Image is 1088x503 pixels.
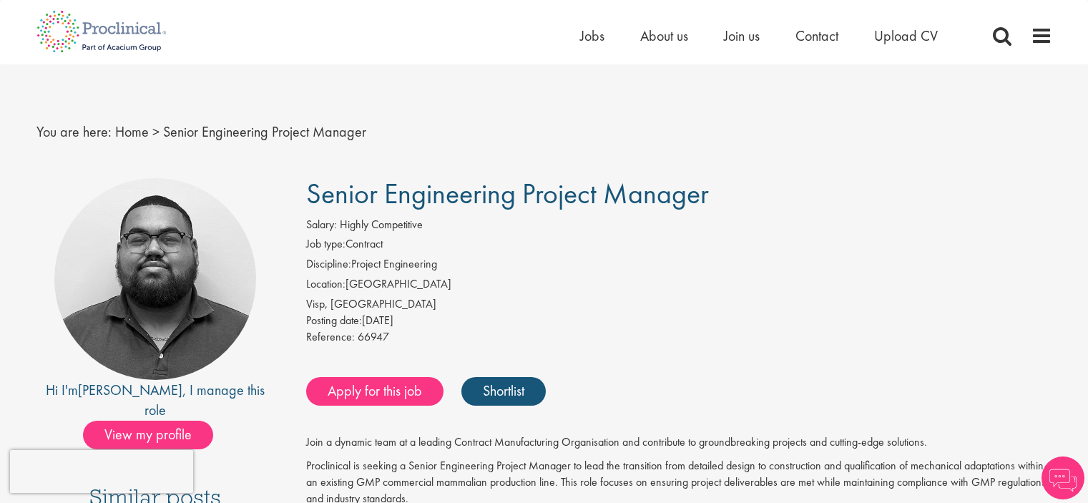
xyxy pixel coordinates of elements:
[306,175,709,212] span: Senior Engineering Project Manager
[1042,456,1084,499] img: Chatbot
[358,329,389,344] span: 66947
[306,434,1052,451] p: Join a dynamic team at a leading Contract Manufacturing Organisation and contribute to groundbrea...
[306,329,355,346] label: Reference:
[78,381,182,399] a: [PERSON_NAME]
[163,122,366,141] span: Senior Engineering Project Manager
[306,276,1052,296] li: [GEOGRAPHIC_DATA]
[306,313,1052,329] div: [DATE]
[306,256,1052,276] li: Project Engineering
[461,377,546,406] a: Shortlist
[874,26,938,45] a: Upload CV
[580,26,604,45] a: Jobs
[36,380,275,421] div: Hi I'm , I manage this role
[306,256,351,273] label: Discipline:
[306,236,1052,256] li: Contract
[640,26,688,45] a: About us
[306,296,1052,313] div: Visp, [GEOGRAPHIC_DATA]
[83,424,227,442] a: View my profile
[115,122,149,141] a: breadcrumb link
[306,217,337,233] label: Salary:
[795,26,838,45] a: Contact
[83,421,213,449] span: View my profile
[306,276,345,293] label: Location:
[306,377,443,406] a: Apply for this job
[306,313,362,328] span: Posting date:
[36,122,112,141] span: You are here:
[10,450,193,493] iframe: reCAPTCHA
[340,217,423,232] span: Highly Competitive
[54,178,256,380] img: imeage of recruiter Ashley Bennett
[306,236,345,253] label: Job type:
[152,122,160,141] span: >
[724,26,760,45] a: Join us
